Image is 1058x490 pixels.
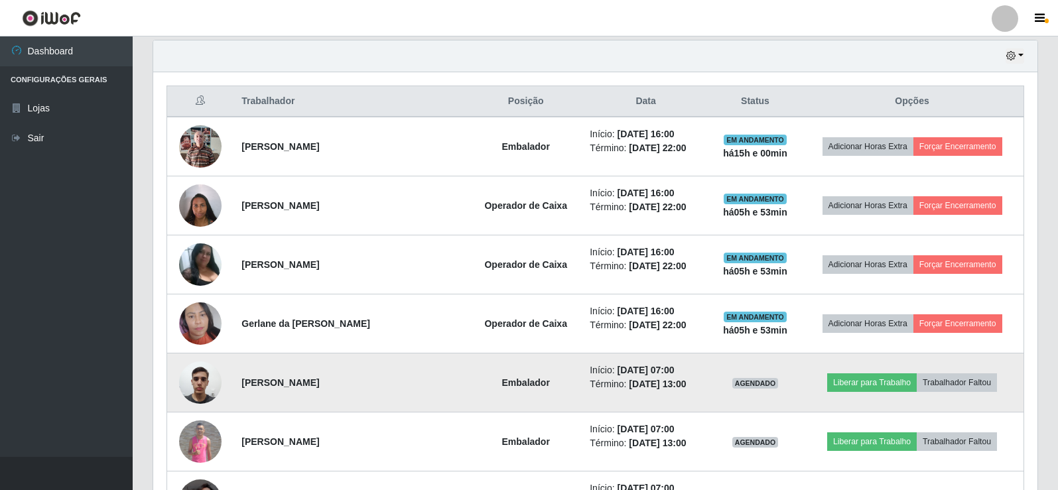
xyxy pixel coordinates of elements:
time: [DATE] 07:00 [617,424,674,434]
button: Liberar para Trabalho [827,373,917,392]
strong: Operador de Caixa [484,318,567,329]
button: Forçar Encerramento [913,196,1002,215]
strong: Embalador [502,436,550,447]
img: 1753363159449.jpeg [179,118,222,174]
span: AGENDADO [732,437,779,448]
li: Término: [590,377,702,391]
img: CoreUI Logo [22,10,81,27]
li: Início: [590,304,702,318]
li: Início: [590,422,702,436]
button: Adicionar Horas Extra [823,314,913,333]
strong: [PERSON_NAME] [241,141,319,152]
button: Adicionar Horas Extra [823,137,913,156]
img: 1729961944713.jpeg [179,295,222,351]
time: [DATE] 13:00 [629,438,686,448]
strong: [PERSON_NAME] [241,436,319,447]
time: [DATE] 16:00 [617,129,674,139]
li: Término: [590,259,702,273]
button: Adicionar Horas Extra [823,196,913,215]
th: Trabalhador [233,86,470,117]
strong: Gerlane da [PERSON_NAME] [241,318,370,329]
span: AGENDADO [732,378,779,389]
button: Adicionar Horas Extra [823,255,913,274]
span: EM ANDAMENTO [724,135,787,145]
th: Posição [470,86,582,117]
strong: Embalador [502,377,550,388]
strong: há 05 h e 53 min [723,266,787,276]
strong: Embalador [502,141,550,152]
button: Forçar Encerramento [913,137,1002,156]
strong: Operador de Caixa [484,200,567,211]
img: 1705532725952.jpeg [179,420,222,463]
li: Término: [590,200,702,214]
strong: há 15 h e 00 min [723,148,787,158]
time: [DATE] 22:00 [629,320,686,330]
li: Término: [590,436,702,450]
time: [DATE] 16:00 [617,188,674,198]
strong: [PERSON_NAME] [241,259,319,270]
time: [DATE] 16:00 [617,247,674,257]
img: 1664803341239.jpeg [179,177,222,233]
span: EM ANDAMENTO [724,312,787,322]
strong: há 05 h e 53 min [723,207,787,217]
li: Término: [590,141,702,155]
time: [DATE] 16:00 [617,306,674,316]
time: [DATE] 13:00 [629,379,686,389]
th: Opções [801,86,1024,117]
span: EM ANDAMENTO [724,194,787,204]
img: 1720889909198.jpeg [179,243,222,285]
button: Trabalhador Faltou [917,432,997,451]
span: EM ANDAMENTO [724,253,787,263]
time: [DATE] 22:00 [629,143,686,153]
li: Término: [590,318,702,332]
time: [DATE] 22:00 [629,261,686,271]
strong: [PERSON_NAME] [241,200,319,211]
strong: há 05 h e 53 min [723,325,787,336]
li: Início: [590,363,702,377]
time: [DATE] 22:00 [629,202,686,212]
button: Forçar Encerramento [913,255,1002,274]
img: 1699551411830.jpeg [179,354,222,410]
li: Início: [590,245,702,259]
button: Liberar para Trabalho [827,432,917,451]
strong: Operador de Caixa [484,259,567,270]
th: Data [582,86,710,117]
li: Início: [590,186,702,200]
button: Forçar Encerramento [913,314,1002,333]
th: Status [710,86,801,117]
strong: [PERSON_NAME] [241,377,319,388]
button: Trabalhador Faltou [917,373,997,392]
time: [DATE] 07:00 [617,365,674,375]
li: Início: [590,127,702,141]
